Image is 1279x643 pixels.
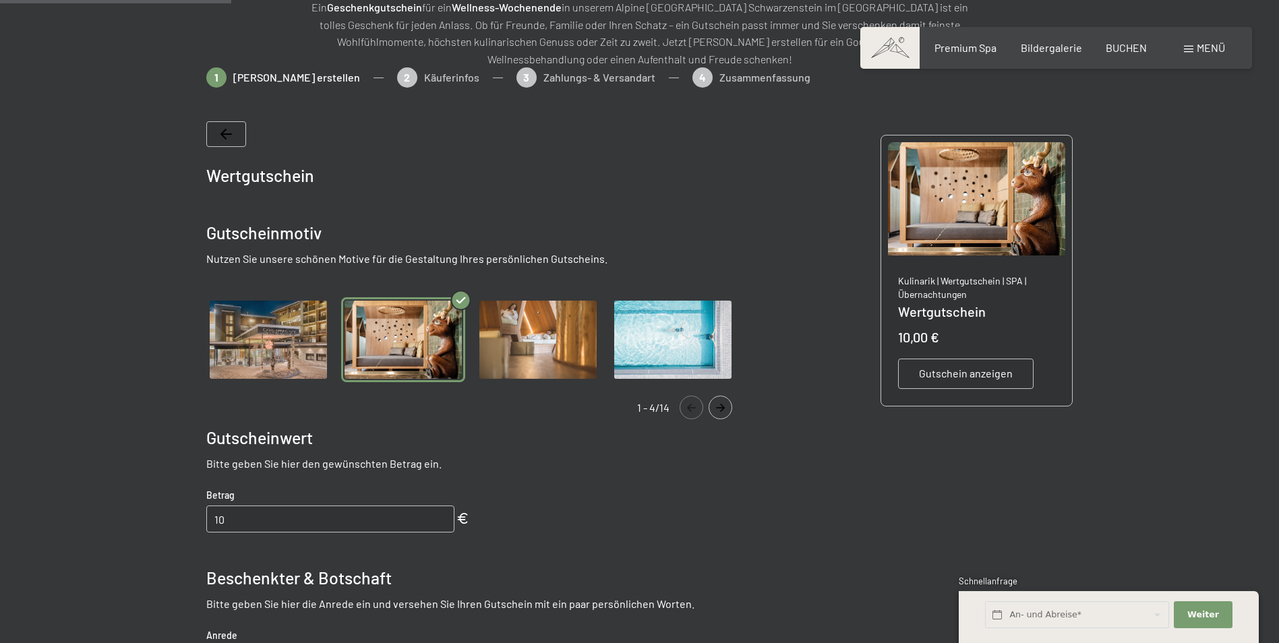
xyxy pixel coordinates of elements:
[1187,609,1219,621] span: Weiter
[1174,601,1232,629] button: Weiter
[327,1,422,13] strong: Geschenkgutschein
[934,41,997,54] a: Premium Spa
[959,576,1017,586] span: Schnellanfrage
[452,1,562,13] strong: Wellness-Wochenende
[1021,41,1082,54] a: Bildergalerie
[1106,41,1147,54] a: BUCHEN
[1197,41,1225,54] span: Menü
